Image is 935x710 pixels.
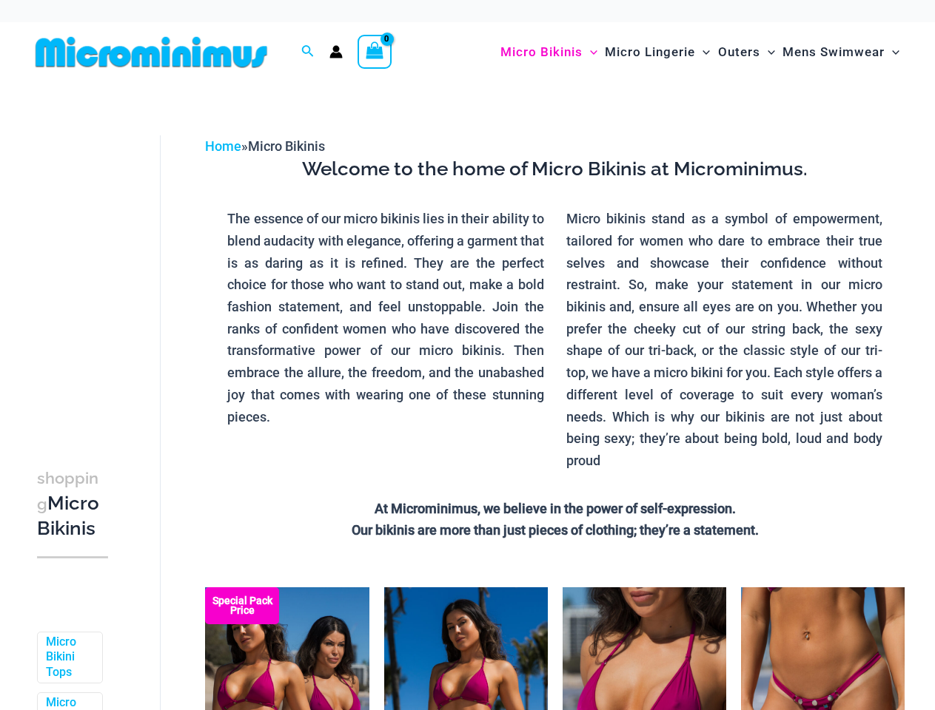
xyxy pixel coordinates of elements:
[37,465,108,541] h3: Micro Bikinis
[375,501,736,516] strong: At Microminimus, we believe in the power of self-expression.
[760,33,775,71] span: Menu Toggle
[205,596,279,615] b: Special Pack Price
[301,43,315,61] a: Search icon link
[205,138,325,154] span: »
[352,522,759,538] strong: Our bikinis are more than just pieces of clothing; they’re a statement.
[605,33,695,71] span: Micro Lingerie
[37,124,170,419] iframe: TrustedSite Certified
[329,45,343,58] a: Account icon link
[30,35,273,69] img: MM SHOP LOGO FLAT
[566,208,882,471] p: Micro bikinis stand as a symbol of empowerment, tailored for women who dare to embrace their true...
[782,33,885,71] span: Mens Swimwear
[358,35,392,69] a: View Shopping Cart, empty
[205,138,241,154] a: Home
[583,33,597,71] span: Menu Toggle
[248,138,325,154] span: Micro Bikinis
[37,469,98,513] span: shopping
[695,33,710,71] span: Menu Toggle
[46,635,91,680] a: Micro Bikini Tops
[714,30,779,75] a: OutersMenu ToggleMenu Toggle
[779,30,903,75] a: Mens SwimwearMenu ToggleMenu Toggle
[718,33,760,71] span: Outers
[601,30,714,75] a: Micro LingerieMenu ToggleMenu Toggle
[500,33,583,71] span: Micro Bikinis
[885,33,899,71] span: Menu Toggle
[216,157,894,182] h3: Welcome to the home of Micro Bikinis at Microminimus.
[495,27,905,77] nav: Site Navigation
[497,30,601,75] a: Micro BikinisMenu ToggleMenu Toggle
[227,208,543,427] p: The essence of our micro bikinis lies in their ability to blend audacity with elegance, offering ...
